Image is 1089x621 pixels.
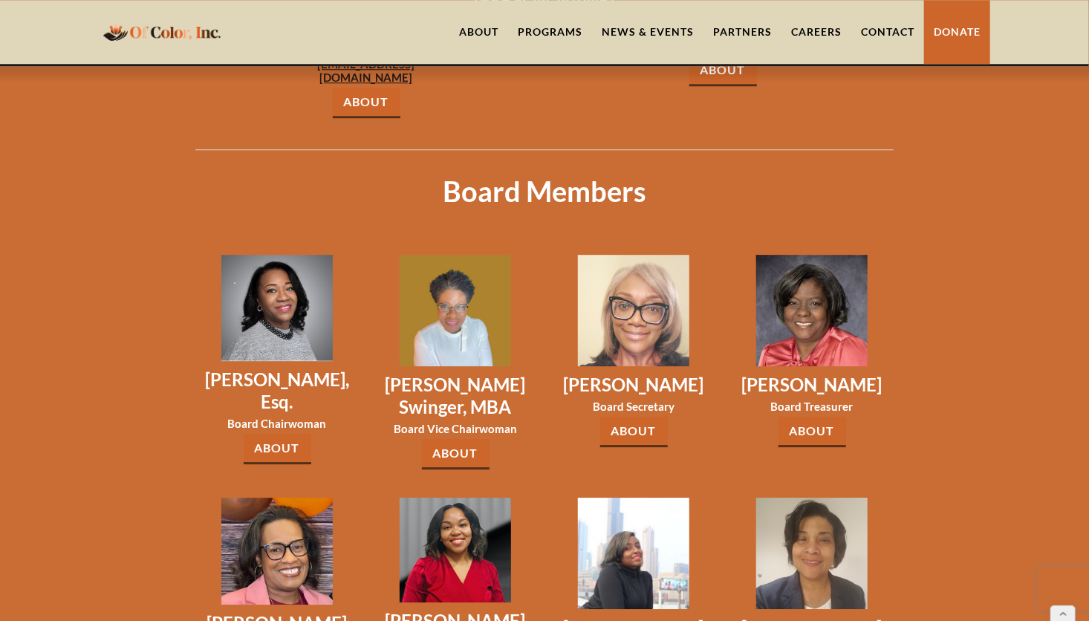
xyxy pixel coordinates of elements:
[294,57,438,84] a: [EMAIL_ADDRESS][DOMAIN_NAME]
[562,374,706,396] h3: [PERSON_NAME]
[205,368,349,413] h3: [PERSON_NAME], Esq.
[562,400,706,413] h3: Board Secretary
[333,88,400,118] a: About
[205,417,349,430] h3: Board Chairwoman
[518,25,582,39] div: Programs
[195,149,894,207] h1: Board Members
[778,417,846,447] a: About
[383,422,527,435] h3: Board Vice Chairwoman
[600,417,668,447] a: About
[740,374,884,396] h3: [PERSON_NAME]
[383,374,527,418] h3: [PERSON_NAME] Swinger, MBA
[244,434,311,464] a: About
[99,14,225,49] a: home
[422,439,490,469] a: About
[689,56,757,86] a: About
[740,400,884,413] h3: Board Treasurer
